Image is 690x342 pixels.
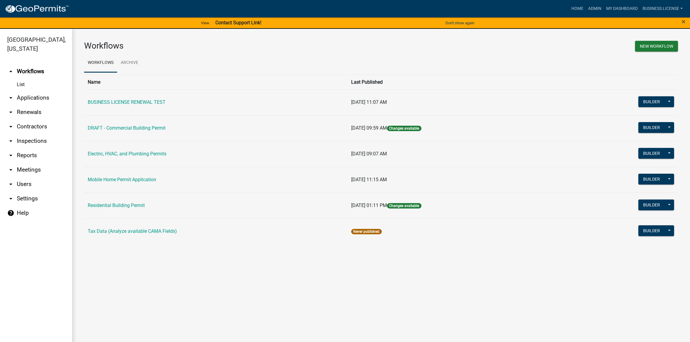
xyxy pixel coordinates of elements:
[7,181,14,188] i: arrow_drop_down
[351,202,387,208] span: [DATE] 01:11 PM
[7,94,14,101] i: arrow_drop_down
[682,17,685,26] span: ×
[199,18,212,28] a: View
[443,18,477,28] button: Don't show again
[84,53,117,73] a: Workflows
[569,3,586,14] a: Home
[7,152,14,159] i: arrow_drop_down
[215,20,261,25] strong: Contact Support Link!
[88,151,166,157] a: Electric, HVAC, and Plumbing Permits
[7,109,14,116] i: arrow_drop_down
[117,53,142,73] a: Archive
[586,3,604,14] a: Admin
[88,99,166,105] a: BUSINESS LICENSE RENEWAL TEST
[7,195,14,202] i: arrow_drop_down
[638,148,665,159] button: Builder
[351,99,387,105] span: [DATE] 11:07 AM
[387,203,421,208] span: Changes available
[7,209,14,217] i: help
[88,202,145,208] a: Residential Building Permit
[7,137,14,145] i: arrow_drop_down
[7,68,14,75] i: arrow_drop_up
[638,199,665,210] button: Builder
[351,229,381,234] span: Never published
[351,151,387,157] span: [DATE] 09:07 AM
[88,125,166,131] a: DRAFT - Commercial Building Permit
[348,75,559,89] th: Last Published
[84,41,377,51] h3: Workflows
[7,123,14,130] i: arrow_drop_down
[387,126,421,131] span: Changes available
[635,41,678,52] button: New Workflow
[638,96,665,107] button: Builder
[638,122,665,133] button: Builder
[604,3,640,14] a: My Dashboard
[351,125,387,131] span: [DATE] 09:59 AM
[88,177,156,182] a: Mobile Home Permit Application
[351,177,387,182] span: [DATE] 11:15 AM
[638,225,665,236] button: Builder
[84,75,348,89] th: Name
[7,166,14,173] i: arrow_drop_down
[640,3,685,14] a: BUSINESS LICENSE
[88,228,177,234] a: Tax Data (Analyze available CAMA Fields)
[682,18,685,25] button: Close
[638,174,665,184] button: Builder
